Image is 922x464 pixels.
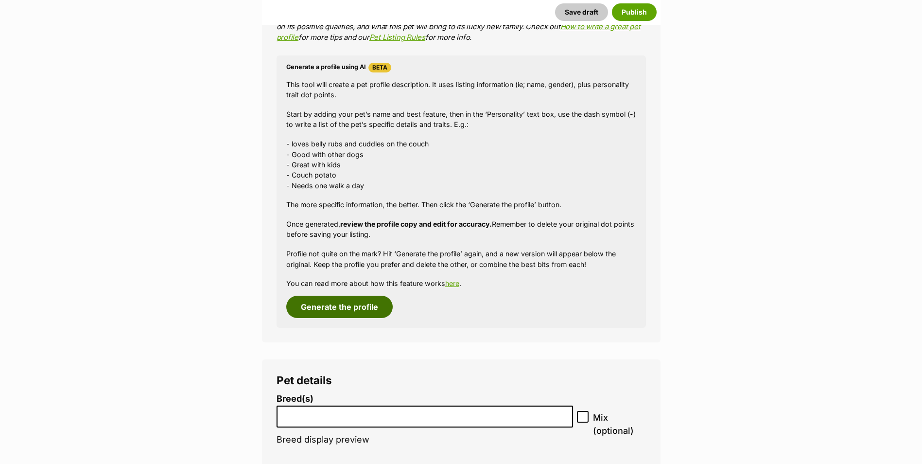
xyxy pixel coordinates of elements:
[593,411,645,437] span: Mix (optional)
[277,374,332,387] span: Pet details
[286,109,636,130] p: Start by adding your pet’s name and best feature, then in the ‘Personality’ text box, use the das...
[340,220,492,228] strong: review the profile copy and edit for accuracy.
[277,394,574,455] li: Breed display preview
[445,279,459,287] a: here
[277,10,646,43] p: Time to make your pet shine online! Let potential adopters know what makes this pet so special by...
[286,219,636,240] p: Once generated, Remember to delete your original dot points before saving your listing.
[286,79,636,100] p: This tool will create a pet profile description. It uses listing information (ie; name, gender), ...
[369,33,425,42] a: Pet Listing Rules
[286,199,636,210] p: The more specific information, the better. Then click the ‘Generate the profile’ button.
[612,3,657,21] button: Publish
[286,249,636,269] p: Profile not quite on the mark? Hit ‘Generate the profile’ again, and a new version will appear be...
[286,296,393,318] button: Generate the profile
[555,3,608,21] button: Save draft
[286,278,636,288] p: You can read more about how this feature works .
[277,394,574,404] label: Breed(s)
[368,63,391,72] span: Beta
[286,139,636,191] p: - loves belly rubs and cuddles on the couch - Good with other dogs - Great with kids - Couch pota...
[286,63,636,72] h4: Generate a profile using AI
